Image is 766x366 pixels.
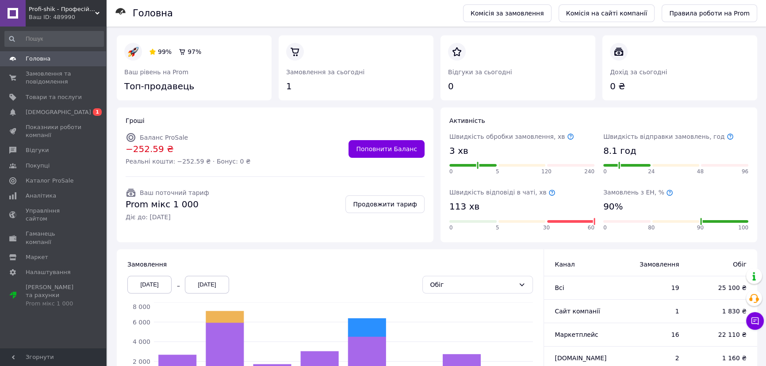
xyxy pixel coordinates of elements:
span: Відгуки [26,146,49,154]
span: 90 [697,224,704,232]
span: Замовлення [626,260,679,269]
span: 1 [626,307,679,316]
span: Сайт компанії [555,308,600,315]
span: 90% [603,200,623,213]
span: 1 160 ₴ [697,354,747,362]
span: 24 [648,168,655,175]
span: 100 [738,224,748,232]
span: 5 [496,168,499,175]
span: 8.1 год [603,145,636,157]
a: Комісія на сайті компанії [559,4,655,22]
span: 48 [697,168,704,175]
span: 80 [648,224,655,232]
span: 3 хв [449,145,468,157]
div: Обіг [430,280,515,290]
div: Ваш ID: 489990 [29,13,106,21]
span: Маркет [26,253,48,261]
span: Головна [26,55,50,63]
span: Обіг [697,260,747,269]
span: 99% [158,48,172,55]
span: 240 [584,168,594,175]
span: Замовлення [127,261,167,268]
span: Показники роботи компанії [26,123,82,139]
span: Швидкість відправки замовлень, год [603,133,734,140]
span: 120 [541,168,552,175]
span: 22 110 ₴ [697,330,747,339]
span: Товари та послуги [26,93,82,101]
span: Гаманець компанії [26,230,82,246]
span: Активність [449,117,485,124]
span: 0 [603,168,607,175]
a: Поповнити Баланс [349,140,425,158]
a: Продовжити тариф [345,195,425,213]
span: 2 [626,354,679,362]
span: 97% [188,48,201,55]
span: Замовлення та повідомлення [26,70,82,86]
span: Маркетплейс [555,331,598,338]
span: Profi-shik - Професійна косметика [29,5,95,13]
div: [DATE] [185,276,229,294]
span: 0 [449,224,453,232]
span: Замовлень з ЕН, % [603,189,673,196]
span: [DEMOGRAPHIC_DATA] [26,108,91,116]
span: Швидкість обробки замовлення, хв [449,133,574,140]
span: 96 [742,168,748,175]
span: 113 хв [449,200,479,213]
span: Каталог ProSale [26,177,73,185]
span: 30 [543,224,550,232]
span: 1 830 ₴ [697,307,747,316]
span: 60 [588,224,594,232]
div: Prom мікс 1 000 [26,300,82,308]
input: Пошук [4,31,104,47]
span: 5 [496,224,499,232]
span: 19 [626,283,679,292]
span: Канал [555,261,574,268]
span: 1 [93,108,102,116]
span: Аналітика [26,192,56,200]
span: Prom мікс 1 000 [126,198,209,211]
tspan: 4 000 [133,338,150,345]
button: Чат з покупцем [746,312,764,330]
span: −252.59 ₴ [126,143,251,156]
span: Реальні кошти: −252.59 ₴ · Бонус: 0 ₴ [126,157,251,166]
div: [DATE] [127,276,172,294]
a: Правила роботи на Prom [662,4,757,22]
span: 16 [626,330,679,339]
span: Швидкість відповіді в чаті, хв [449,189,555,196]
span: [DOMAIN_NAME] [555,355,606,362]
span: [PERSON_NAME] та рахунки [26,283,82,308]
h1: Головна [133,8,173,19]
span: Гроші [126,117,145,124]
span: Покупці [26,162,50,170]
span: 25 100 ₴ [697,283,747,292]
tspan: 2 000 [133,358,150,365]
tspan: 6 000 [133,318,150,325]
span: 0 [449,168,453,175]
span: Управління сайтом [26,207,82,223]
span: Всi [555,284,564,291]
span: Діє до: [DATE] [126,213,209,221]
span: 0 [603,224,607,232]
a: Комісія за замовлення [463,4,552,22]
span: Баланс ProSale [140,134,188,141]
span: Ваш поточний тариф [140,189,209,196]
tspan: 8 000 [133,303,150,310]
span: Налаштування [26,268,71,276]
